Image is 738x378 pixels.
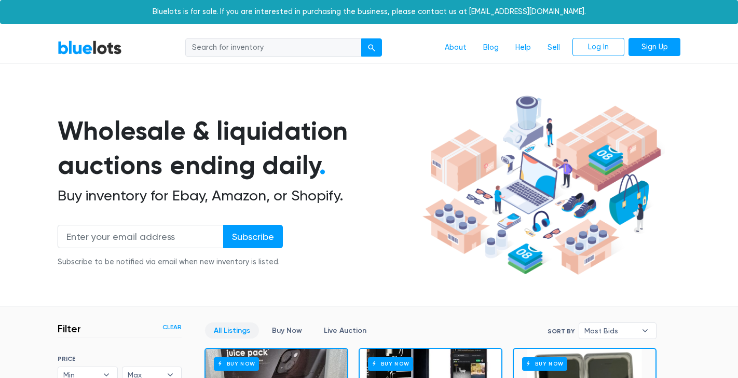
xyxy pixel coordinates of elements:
[539,38,568,58] a: Sell
[419,91,665,280] img: hero-ee84e7d0318cb26816c560f6b4441b76977f77a177738b4e94f68c95b2b83dbb.png
[58,40,122,55] a: BlueLots
[522,357,567,370] h6: Buy Now
[368,357,413,370] h6: Buy Now
[475,38,507,58] a: Blog
[58,256,283,268] div: Subscribe to be notified via email when new inventory is listed.
[436,38,475,58] a: About
[572,38,624,57] a: Log In
[58,187,419,205] h2: Buy inventory for Ebay, Amazon, or Shopify.
[58,114,419,183] h1: Wholesale & liquidation auctions ending daily
[214,357,259,370] h6: Buy Now
[263,322,311,339] a: Buy Now
[628,38,680,57] a: Sign Up
[58,355,182,362] h6: PRICE
[634,323,656,339] b: ▾
[584,323,636,339] span: Most Bids
[185,38,362,57] input: Search for inventory
[205,322,259,339] a: All Listings
[58,225,224,248] input: Enter your email address
[319,150,326,181] span: .
[223,225,283,248] input: Subscribe
[507,38,539,58] a: Help
[58,322,81,335] h3: Filter
[162,322,182,332] a: Clear
[548,327,575,336] label: Sort By
[315,322,375,339] a: Live Auction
